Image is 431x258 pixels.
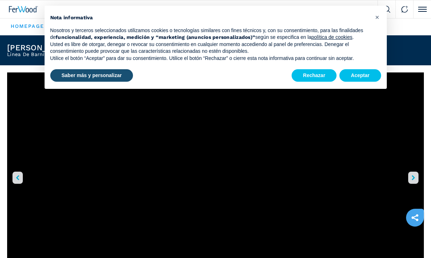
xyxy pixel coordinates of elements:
button: Rechazar [292,69,337,82]
h2: Línea De Barnizado [7,52,120,57]
button: Click to toggle menu [413,0,431,18]
button: right-button [408,172,419,184]
a: política de cookies [311,34,352,40]
span: × [375,13,379,21]
h2: Nota informativa [50,14,370,21]
button: Saber más y personalizar [50,69,133,82]
h1: [PERSON_NAME] - 1VE - 300 [7,44,120,52]
iframe: Chat [401,226,426,253]
img: Contact us [401,6,408,13]
a: sharethis [406,209,424,227]
button: Cerrar esta nota informativa [372,11,383,23]
p: Nosotros y terceros seleccionados utilizamos cookies o tecnologías similares con fines técnicos y... [50,27,370,41]
img: Ferwood [9,6,38,12]
p: Usted es libre de otorgar, denegar o revocar su consentimiento en cualquier momento accediendo al... [50,41,370,55]
strong: funcionalidad, experiencia, medición y “marketing (anuncios personalizados)” [56,34,255,40]
p: Utilice el botón “Aceptar” para dar su consentimiento. Utilice el botón “Rechazar” o cierre esta ... [50,55,370,62]
button: left-button [12,172,23,184]
button: Aceptar [339,69,381,82]
a: HOMEPAGE [11,23,44,29]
